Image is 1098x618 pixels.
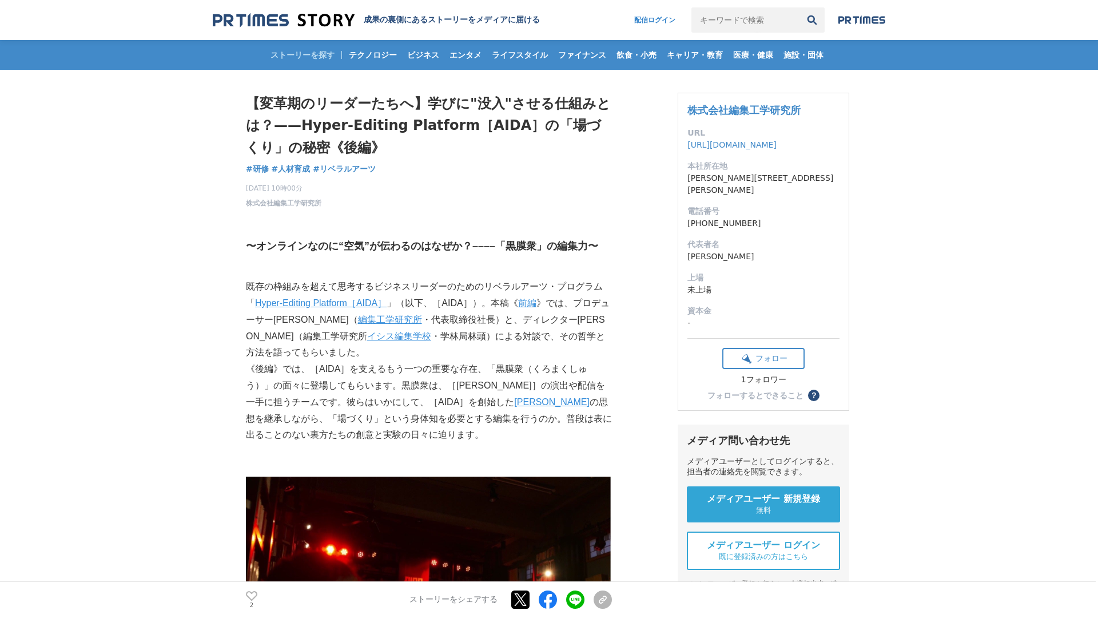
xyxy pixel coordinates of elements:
[687,239,840,251] dt: 代表者名
[344,50,401,60] span: テクノロジー
[722,348,805,369] button: フォロー
[246,603,257,608] p: 2
[246,93,612,159] h1: 【変革期のリーダーたちへ】学びに"没入"させる仕組みとは？——Hyper-Editing Platform［AIDA］の「場づくり」の秘密《後編》
[687,532,840,570] a: メディアユーザー ログイン 既に登録済みの方はこちら
[687,127,840,139] dt: URL
[662,40,727,70] a: キャリア・教育
[707,540,820,552] span: メディアユーザー ログイン
[255,298,387,308] a: Hyper-Editing Platform［AIDA］
[687,317,840,329] dd: -
[518,298,536,308] a: 前編
[272,163,311,175] a: #人材育成
[213,13,540,28] a: 成果の裏側にあるストーリーをメディアに届ける 成果の裏側にあるストーリーをメディアに届ける
[445,40,486,70] a: エンタメ
[687,172,840,196] dd: [PERSON_NAME][STREET_ADDRESS][PERSON_NAME]
[722,375,805,385] div: 1フォロワー
[687,205,840,217] dt: 電話番号
[662,50,727,60] span: キャリア・教育
[246,183,321,193] span: [DATE] 10時00分
[313,163,376,175] a: #リベラルアーツ
[313,164,376,174] span: #リベラルアーツ
[687,486,840,522] a: メディアユーザー 新規登録 無料
[246,361,612,443] p: 《後編》では、［AIDA］を支えるもう一つの重要な存在、「黒膜衆（くろまくしゅう）」の面々に登場してもらいます。黒膜衆は、［[PERSON_NAME]］の演出や配信を一手に担うチームです。彼らは...
[799,7,825,33] button: 検索
[687,251,840,263] dd: [PERSON_NAME]
[687,104,801,116] a: 株式会社編集工学研究所
[246,164,269,174] span: #研修
[687,160,840,172] dt: 本社所在地
[779,40,828,70] a: 施設・団体
[810,391,818,399] span: ？
[838,15,885,25] img: prtimes
[719,552,808,562] span: 既に登録済みの方はこちら
[687,284,840,296] dd: 未上場
[808,390,819,401] button: ？
[272,164,311,174] span: #人材育成
[687,457,840,477] div: メディアユーザーとしてログインすると、担当者の連絡先を閲覧できます。
[246,163,269,175] a: #研修
[729,50,778,60] span: 医療・健康
[612,40,661,70] a: 飲食・小売
[707,493,820,505] span: メディアユーザー 新規登録
[687,272,840,284] dt: 上場
[687,305,840,317] dt: 資本金
[344,40,401,70] a: テクノロジー
[514,397,590,407] a: [PERSON_NAME]
[409,595,498,605] p: ストーリーをシェアする
[687,434,840,447] div: メディア問い合わせ先
[687,140,777,149] a: [URL][DOMAIN_NAME]
[554,40,611,70] a: ファイナンス
[779,50,828,60] span: 施設・団体
[358,315,422,324] a: 編集工学研究所
[487,40,552,70] a: ライフスタイル
[213,13,355,28] img: 成果の裏側にあるストーリーをメディアに届ける
[403,40,444,70] a: ビジネス
[367,331,431,341] a: イシス編集学校
[403,50,444,60] span: ビジネス
[246,279,612,361] p: 既存の枠組みを超えて思考するビジネスリーダーのためのリベラルアーツ・プログラム「 」（以下、［AIDA］）。本稿《 》では、プロデューサー[PERSON_NAME]（ ・代表取締役社長）と、ディ...
[687,217,840,229] dd: [PHONE_NUMBER]
[707,391,803,399] div: フォローするとできること
[554,50,611,60] span: ファイナンス
[756,505,771,516] span: 無料
[623,7,687,33] a: 配信ログイン
[487,50,552,60] span: ライフスタイル
[445,50,486,60] span: エンタメ
[246,198,321,208] a: 株式会社編集工学研究所
[364,15,540,25] h2: 成果の裏側にあるストーリーをメディアに届ける
[612,50,661,60] span: 飲食・小売
[729,40,778,70] a: 医療・健康
[691,7,799,33] input: キーワードで検索
[246,238,612,255] h3: 〜オンラインなのに“空気”が伝わるのはなぜか？––––「黒膜衆」の編集力〜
